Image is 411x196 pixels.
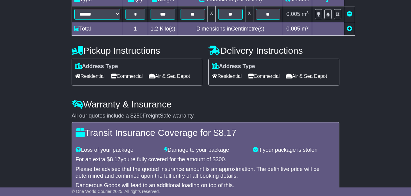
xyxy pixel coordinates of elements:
[110,156,121,162] span: 8.17
[178,22,283,36] td: Dimensions in Centimetre(s)
[245,6,253,22] td: x
[302,11,309,17] span: m
[76,128,335,138] h4: Transit Insurance Coverage for $
[306,10,309,15] sup: 3
[76,182,335,189] div: Dangerous Goods will lead to an additional loading on top of this.
[72,189,160,194] span: © One World Courier 2025. All rights reserved.
[72,45,203,56] h4: Pickup Instructions
[149,71,190,81] span: Air & Sea Depot
[72,22,123,36] td: Total
[76,166,335,179] div: Please be advised that the quoted insurance amount is an approximation. The definitive price will...
[207,6,215,22] td: x
[161,147,250,154] div: Damage to your package
[248,71,280,81] span: Commercial
[302,26,309,32] span: m
[151,26,158,32] span: 1.2
[347,11,352,17] a: Remove this item
[286,11,300,17] span: 0.005
[123,22,148,36] td: 1
[148,22,178,36] td: Kilo(s)
[76,156,335,163] div: For an extra $ you're fully covered for the amount of $ .
[286,26,300,32] span: 0.005
[212,71,241,81] span: Residential
[208,45,339,56] h4: Delivery Instructions
[216,156,225,162] span: 300
[250,147,338,154] div: If your package is stolen
[219,128,236,138] span: 8.17
[347,26,352,32] a: Add new item
[72,99,339,109] h4: Warranty & Insurance
[72,113,339,119] div: All our quotes include a $ FreightSafe warranty.
[133,113,143,119] span: 250
[306,25,309,30] sup: 3
[212,63,255,70] label: Address Type
[111,71,143,81] span: Commercial
[73,147,161,154] div: Loss of your package
[75,63,118,70] label: Address Type
[75,71,105,81] span: Residential
[286,71,327,81] span: Air & Sea Depot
